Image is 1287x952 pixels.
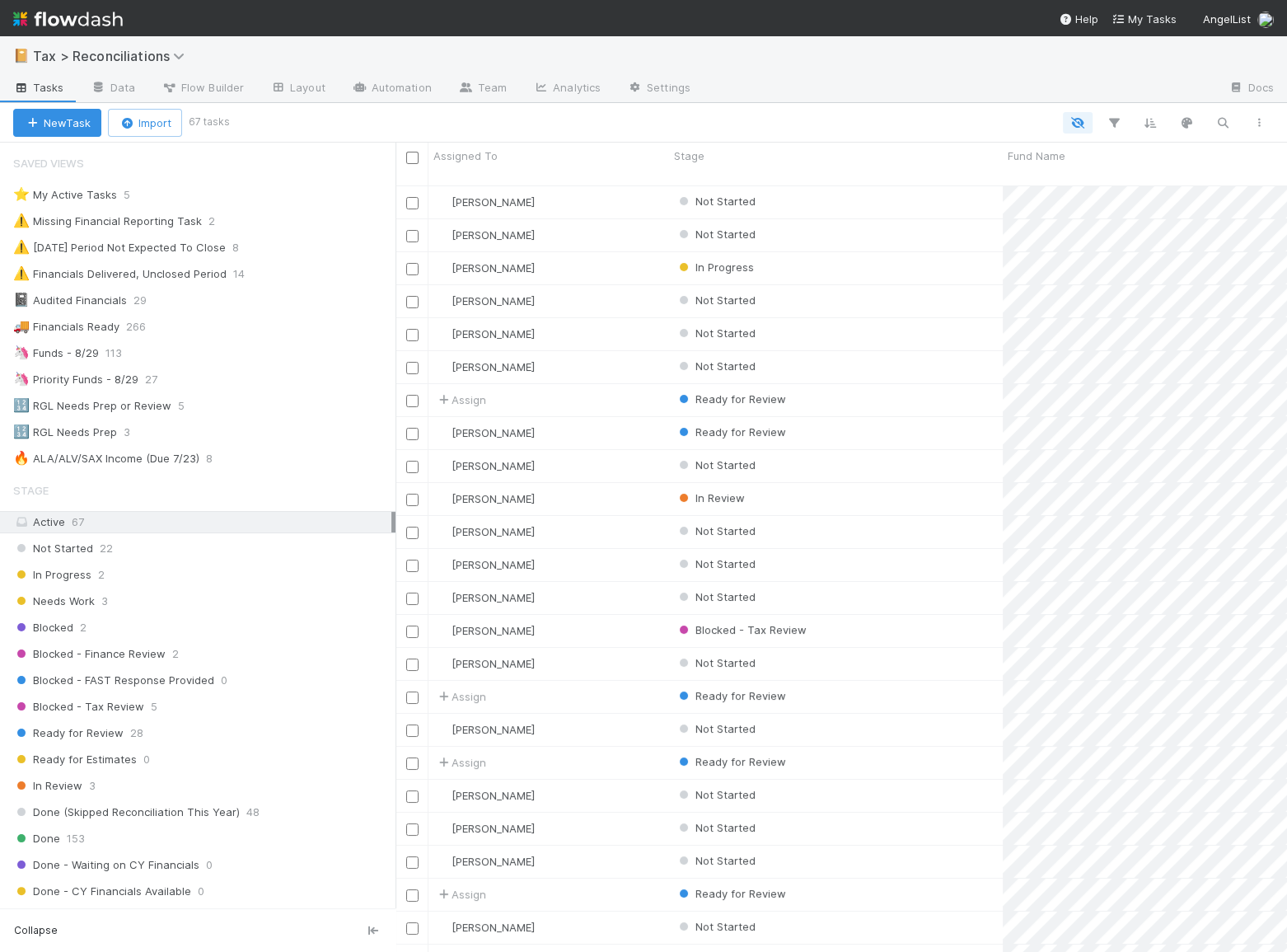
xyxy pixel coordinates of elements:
[206,448,229,469] span: 8
[452,855,535,868] span: [PERSON_NAME]
[161,79,244,96] span: Flow Builder
[435,227,535,243] div: [PERSON_NAME]
[33,48,193,64] span: Tax > Reconciliations
[13,828,60,849] span: Done
[676,359,756,373] span: Not Started
[406,889,419,902] input: Toggle Row Selected
[452,228,535,242] span: [PERSON_NAME]
[13,319,30,333] span: 🚚
[676,885,786,902] div: Ready for Review
[13,723,124,743] span: Ready for Review
[436,327,449,340] img: avatar_cfa6ccaa-c7d9-46b3-b608-2ec56ecf97ad.png
[436,525,449,538] img: avatar_66854b90-094e-431f-b713-6ac88429a2b8.png
[406,329,419,341] input: Toggle Row Selected
[13,424,30,438] span: 🔢
[13,79,64,96] span: Tasks
[246,802,260,823] span: 48
[13,565,91,585] span: In Progress
[436,294,449,307] img: avatar_cfa6ccaa-c7d9-46b3-b608-2ec56ecf97ad.png
[339,76,445,102] a: Automation
[406,659,419,671] input: Toggle Row Selected
[13,264,227,284] div: Financials Delivered, Unclosed Period
[406,428,419,440] input: Toggle Row Selected
[435,457,535,474] div: [PERSON_NAME]
[436,591,449,604] img: avatar_cfa6ccaa-c7d9-46b3-b608-2ec56ecf97ad.png
[676,524,756,537] span: Not Started
[676,821,756,834] span: Not Started
[676,491,745,504] span: In Review
[436,459,449,472] img: avatar_cfa6ccaa-c7d9-46b3-b608-2ec56ecf97ad.png
[676,457,756,473] div: Not Started
[406,922,419,935] input: Toggle Row Selected
[13,696,144,717] span: Blocked - Tax Review
[676,852,756,869] div: Not Started
[676,391,786,407] div: Ready for Review
[406,757,419,770] input: Toggle Row Selected
[452,261,535,274] span: [PERSON_NAME]
[232,237,255,258] span: 8
[406,296,419,308] input: Toggle Row Selected
[676,392,786,406] span: Ready for Review
[435,655,535,672] div: [PERSON_NAME]
[676,621,807,638] div: Blocked - Tax Review
[80,617,87,638] span: 2
[436,789,449,802] img: avatar_cfa6ccaa-c7d9-46b3-b608-2ec56ecf97ad.png
[406,461,419,473] input: Toggle Row Selected
[1008,148,1065,164] span: Fund Name
[676,755,786,768] span: Ready for Review
[130,723,143,743] span: 28
[676,656,756,669] span: Not Started
[108,109,182,137] button: Import
[435,523,535,540] div: [PERSON_NAME]
[435,392,486,408] span: Assign
[452,624,535,637] span: [PERSON_NAME]
[406,790,419,803] input: Toggle Row Selected
[435,424,535,441] div: [PERSON_NAME]
[676,887,786,900] span: Ready for Review
[406,263,419,275] input: Toggle Row Selected
[676,458,756,471] span: Not Started
[1203,12,1251,26] span: AngelList
[676,260,754,274] span: In Progress
[14,923,58,938] span: Collapse
[151,696,157,717] span: 5
[89,776,96,796] span: 3
[435,556,535,573] div: [PERSON_NAME]
[452,525,535,538] span: [PERSON_NAME]
[676,259,754,275] div: In Progress
[676,720,756,737] div: Not Started
[178,396,201,416] span: 5
[406,593,419,605] input: Toggle Row Selected
[435,194,535,210] div: [PERSON_NAME]
[13,240,30,254] span: ⚠️
[208,211,232,232] span: 2
[13,776,82,796] span: In Review
[435,787,535,804] div: [PERSON_NAME]
[435,293,535,309] div: [PERSON_NAME]
[13,147,84,180] span: Saved Views
[124,422,147,443] span: 3
[13,538,93,559] span: Not Started
[452,492,535,505] span: [PERSON_NAME]
[13,448,199,469] div: ALA/ALV/SAX Income (Due 7/23)
[406,692,419,704] input: Toggle Row Selected
[435,688,486,705] span: Assign
[676,786,756,803] div: Not Started
[98,565,105,585] span: 2
[676,557,756,570] span: Not Started
[406,823,419,836] input: Toggle Row Selected
[406,230,419,242] input: Toggle Row Selected
[13,343,99,363] div: Funds - 8/29
[676,326,756,340] span: Not Started
[126,317,162,337] span: 266
[436,360,449,373] img: avatar_cfa6ccaa-c7d9-46b3-b608-2ec56ecf97ad.png
[133,290,163,311] span: 29
[13,187,30,201] span: ⭐
[676,293,756,307] span: Not Started
[13,855,199,875] span: Done - Waiting on CY Financials
[436,921,449,934] img: avatar_cfa6ccaa-c7d9-46b3-b608-2ec56ecf97ad.png
[105,343,138,363] span: 113
[452,723,535,736] span: [PERSON_NAME]
[13,591,95,612] span: Needs Work
[452,327,535,340] span: [PERSON_NAME]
